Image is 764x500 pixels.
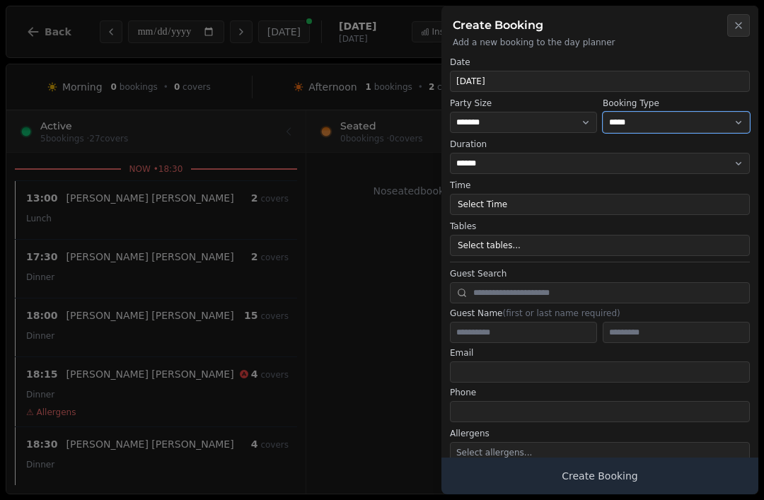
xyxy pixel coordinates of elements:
label: Booking Type [603,98,750,109]
label: Guest Search [450,268,750,279]
button: Select tables... [450,235,750,256]
h2: Create Booking [453,17,747,34]
p: Add a new booking to the day planner [453,37,747,48]
label: Guest Name [450,308,750,319]
label: Party Size [450,98,597,109]
label: Email [450,347,750,359]
label: Tables [450,221,750,232]
label: Duration [450,139,750,150]
label: Allergens [450,428,750,439]
label: Phone [450,387,750,398]
span: (first or last name required) [502,308,620,318]
span: Select allergens... [456,448,532,458]
label: Time [450,180,750,191]
button: [DATE] [450,71,750,92]
button: Select Time [450,194,750,215]
button: Select allergens... [450,442,750,463]
button: Create Booking [441,458,758,494]
label: Date [450,57,750,68]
